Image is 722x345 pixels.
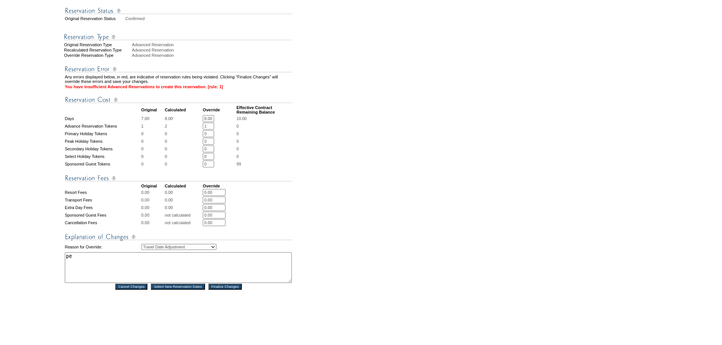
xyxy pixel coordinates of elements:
div: Original Reservation Type [64,42,131,47]
td: Advance Reservation Tokens [65,123,141,130]
input: Cancel Changes [115,284,147,290]
td: 1 [141,123,164,130]
td: Override [203,184,236,188]
td: Transport Fees [65,197,141,203]
td: Effective Contract Remaining Balance [236,105,292,114]
td: Cancellation Fees [65,219,141,226]
td: 0 [141,153,164,160]
span: 0 [236,154,239,159]
div: Advanced Reservation [132,48,293,52]
td: 7.00 [141,115,164,122]
td: Sponsored Guest Tokens [65,161,141,167]
td: 0.00 [141,189,164,196]
td: not calculated [165,212,202,219]
input: Select New Reservation Dates [151,284,205,290]
td: Primary Holiday Tokens [65,130,141,137]
td: Resort Fees [65,189,141,196]
td: 0.00 [141,197,164,203]
td: 0 [141,138,164,145]
td: 0.00 [165,197,202,203]
td: Calculated [165,105,202,114]
div: Advanced Reservation [132,53,293,58]
td: Select Holiday Tokens [65,153,141,160]
span: 0 [236,131,239,136]
td: not calculated [165,219,202,226]
td: 0.00 [141,212,164,219]
td: 0.00 [141,219,164,226]
td: Secondary Holiday Tokens [65,145,141,152]
td: Peak Holiday Tokens [65,138,141,145]
td: 2 [165,123,202,130]
td: Original Reservation Status [65,16,125,21]
div: Advanced Reservation [132,42,293,47]
td: 0 [165,138,202,145]
img: Reservation Type [64,32,291,42]
img: Reservation Status [65,6,292,16]
td: 0 [141,161,164,167]
div: Recalculated Reservation Type [64,48,131,52]
span: 99 [236,162,241,166]
img: Reservation Errors [65,64,292,74]
td: 0 [165,145,202,152]
td: Confirmed [125,16,292,21]
td: You have insufficient Advanced Reservations to create this reservation. [rule: 1] [65,84,292,89]
td: 0 [165,153,202,160]
td: 0.00 [165,189,202,196]
td: 0.00 [165,204,202,211]
input: Finalize Changes [208,284,242,290]
td: Original [141,105,164,114]
span: 10.00 [236,116,247,121]
td: Any errors displayed below, in red, are indicative of reservation rules being violated. Clicking ... [65,75,292,84]
td: 8.00 [165,115,202,122]
td: Reason for Override: [65,242,141,251]
td: 0 [141,145,164,152]
span: 0 [236,139,239,144]
div: Override Reservation Type [64,53,131,58]
td: Sponsored Guest Fees [65,212,141,219]
td: Original [141,184,164,188]
td: Days [65,115,141,122]
td: 0 [165,161,202,167]
td: 0 [165,130,202,137]
td: Calculated [165,184,202,188]
td: 0.00 [141,204,164,211]
img: Explanation of Changes [65,232,292,242]
td: 0 [141,130,164,137]
span: 0 [236,147,239,151]
td: Override [203,105,236,114]
img: Reservation Cost [65,95,292,105]
td: Extra Day Fees [65,204,141,211]
span: 0 [236,124,239,128]
img: Reservation Fees [65,173,292,183]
